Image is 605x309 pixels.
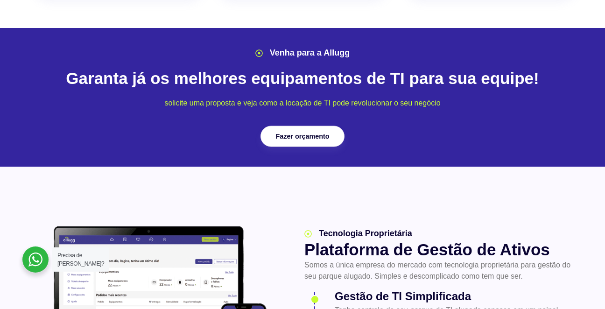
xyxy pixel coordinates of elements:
[27,69,578,88] h2: Garanta já os melhores equipamentos de TI para sua equipe!
[437,190,605,309] iframe: Chat Widget
[317,227,412,240] span: Tecnologia Proprietária
[267,47,350,59] span: Venha para a Allugg
[304,260,574,282] p: Somos a única empresa do mercado com tecnologia proprietária para gestão do seu parque alugado. S...
[275,133,329,140] span: Fazer orçamento
[57,252,104,267] span: Precisa de [PERSON_NAME]?
[437,190,605,309] div: Widget de chat
[260,126,345,147] a: Fazer orçamento
[304,240,574,260] h2: Plataforma de Gestão de Ativos
[27,98,578,109] p: solicite uma proposta e veja como a locação de TI pode revolucionar o seu negócio
[335,288,574,305] h3: Gestão de TI Simplificada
